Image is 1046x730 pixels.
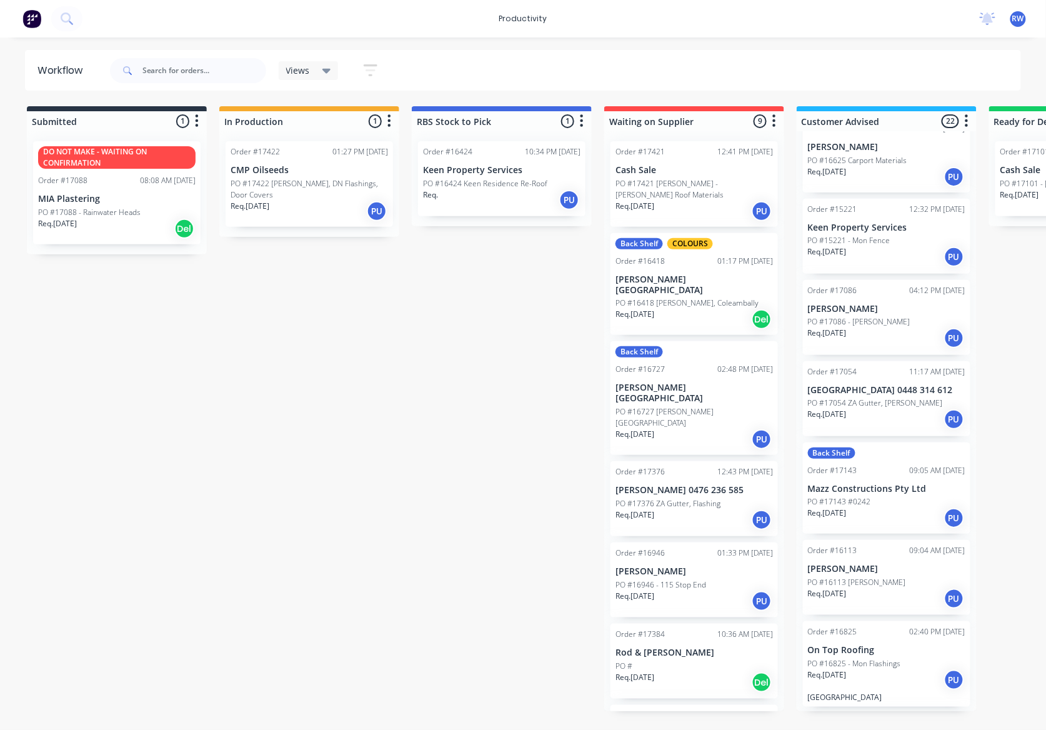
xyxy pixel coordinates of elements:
div: Order #1738410:36 AM [DATE]Rod & [PERSON_NAME]PO #Req.[DATE]Del [610,624,778,699]
div: Order #17384 [615,629,665,640]
p: Req. [DATE] [808,588,847,599]
p: Req. [DATE] [808,507,847,519]
p: On Top Roofing [808,645,965,656]
p: [PERSON_NAME] [808,142,965,152]
div: COLOURS [667,238,713,249]
div: 08:08 AM [DATE] [140,175,196,186]
div: Order #15221 [808,204,857,215]
p: PO #16418 [PERSON_NAME], Coleambally [615,297,759,309]
div: PU [752,429,772,449]
p: PO #16825 - Mon Flashings [808,658,901,669]
p: PO #17086 - [PERSON_NAME] [808,316,910,327]
div: Order #1642410:34 PM [DATE]Keen Property ServicesPO #16424 Keen Residence Re-RoofReq.PU [418,141,585,216]
p: PO #16113 [PERSON_NAME] [808,577,906,588]
p: Req. [DATE] [808,669,847,681]
div: PU [944,328,964,348]
p: PO #17421 [PERSON_NAME] - [PERSON_NAME] Roof Materials [615,178,773,201]
div: 01:33 PM [DATE] [717,547,773,559]
div: Order #1742201:27 PM [DATE]CMP OilseedsPO #17422 [PERSON_NAME], DN Flashings, Door CoversReq.[DAT... [226,141,393,227]
p: [GEOGRAPHIC_DATA] [808,692,965,702]
div: 01:27 PM [DATE] [332,146,388,157]
div: Del [752,672,772,692]
div: Order #17054 [808,366,857,377]
p: Req. [DATE] [615,672,654,683]
div: Order #16424 [423,146,472,157]
div: PU [944,247,964,267]
p: [PERSON_NAME] 0476 236 585 [615,485,773,496]
p: PO #16424 Keen Residence Re-Roof [423,178,547,189]
p: PO #17376 ZA Gutter, Flashing [615,498,720,509]
div: Order #17086 [808,285,857,296]
p: Req. [DATE] [615,309,654,320]
p: Keen Property Services [423,165,580,176]
p: Rod & [PERSON_NAME] [615,647,773,658]
p: PO #16946 - 115 Stop End [615,579,706,591]
p: PO #17422 [PERSON_NAME], DN Flashings, Door Covers [231,178,388,201]
div: Order #1694601:33 PM [DATE][PERSON_NAME]PO #16946 - 115 Stop EndReq.[DATE]PU [610,542,778,617]
div: Order #1522112:32 PM [DATE]Keen Property ServicesPO #15221 - Mon FenceReq.[DATE]PU [803,199,970,274]
div: 10:36 AM [DATE] [717,629,773,640]
div: Order #17143 [808,465,857,476]
p: PO #17088 - Rainwater Heads [38,207,141,218]
div: DO NOT MAKE - WAITING ON CONFIRMATION [38,146,196,169]
p: [PERSON_NAME][GEOGRAPHIC_DATA] [615,274,773,296]
p: Req. [DATE] [38,218,77,229]
div: Back ShelfOrder #1672702:48 PM [DATE][PERSON_NAME][GEOGRAPHIC_DATA]PO #16727 [PERSON_NAME][GEOGRA... [610,341,778,455]
p: PO #16625 Carport Materials [808,155,907,166]
p: Req. [DATE] [1000,189,1039,201]
div: Order #1611309:04 AM [DATE][PERSON_NAME]PO #16113 [PERSON_NAME]Req.[DATE]PU [803,540,970,615]
p: [PERSON_NAME] [615,566,773,577]
p: Mazz Constructions Pty Ltd [808,484,965,494]
p: Req. [DATE] [231,201,269,212]
p: Req. [DATE] [615,591,654,602]
div: PU [944,167,964,187]
div: 10:34 PM [DATE] [525,146,580,157]
p: [GEOGRAPHIC_DATA] 0448 314 612 [808,385,965,396]
div: PU [752,591,772,611]
div: 04:12 PM [DATE] [910,285,965,296]
div: PU [752,201,772,221]
div: 02:48 PM [DATE] [717,364,773,375]
div: 11:17 AM [DATE] [910,366,965,377]
input: Search for orders... [142,58,266,83]
p: Cash Sale [615,165,773,176]
p: MIA Plastering [38,194,196,204]
div: Order #1705411:17 AM [DATE][GEOGRAPHIC_DATA] 0448 314 612PO #17054 ZA Gutter, [PERSON_NAME]Req.[D... [803,361,970,436]
div: 12:43 PM [DATE] [717,466,773,477]
div: Order #1682502:40 PM [DATE]On Top RoofingPO #16825 - Mon FlashingsReq.[DATE]PU[GEOGRAPHIC_DATA] [803,621,970,707]
div: 09:05 AM [DATE] [910,465,965,476]
div: Order #17376 [615,466,665,477]
p: PO #16727 [PERSON_NAME][GEOGRAPHIC_DATA] [615,406,773,429]
p: Req. [423,189,438,201]
div: Back ShelfCOLOURSOrder #1641801:17 PM [DATE][PERSON_NAME][GEOGRAPHIC_DATA]PO #16418 [PERSON_NAME]... [610,233,778,336]
div: Order #16727 [615,364,665,375]
img: Factory [22,9,41,28]
span: RW [1012,13,1024,24]
div: PU [367,201,387,221]
p: Req. [DATE] [615,509,654,521]
div: Workflow [37,63,89,78]
div: Order #16418 [615,256,665,267]
div: 09:04 AM [DATE] [910,545,965,556]
p: CMP Oilseeds [231,165,388,176]
div: Order #16825 [808,626,857,637]
p: Req. [DATE] [808,409,847,420]
div: PU [752,510,772,530]
p: PO #17054 ZA Gutter, [PERSON_NAME] [808,397,943,409]
div: productivity [493,9,554,28]
div: Order #1708604:12 PM [DATE][PERSON_NAME]PO #17086 - [PERSON_NAME]Req.[DATE]PU [803,280,970,355]
div: Order #1742112:41 PM [DATE]Cash SalePO #17421 [PERSON_NAME] - [PERSON_NAME] Roof MaterialsReq.[DA... [610,141,778,227]
p: Req. [DATE] [615,429,654,440]
div: Order #16946 [615,547,665,559]
div: PU [944,670,964,690]
div: PU [559,190,579,210]
p: PO #17143 #0242 [808,496,871,507]
p: Req. [DATE] [615,201,654,212]
div: Back Shelf [615,238,663,249]
div: Del [174,219,194,239]
div: PU [944,409,964,429]
p: PO # [615,661,632,672]
p: Req. [DATE] [808,166,847,177]
span: Views [286,64,310,77]
div: Order #16113 [808,545,857,556]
